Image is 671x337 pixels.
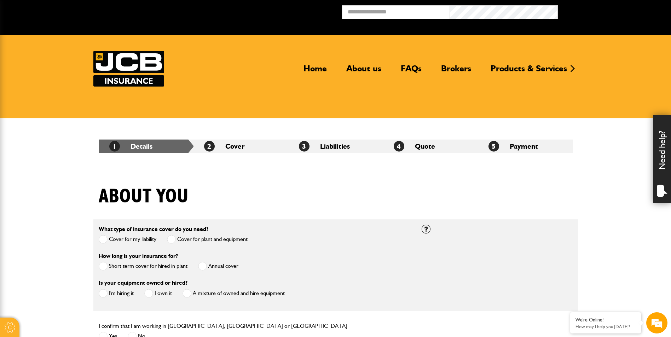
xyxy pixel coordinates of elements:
label: I confirm that I am working in [GEOGRAPHIC_DATA], [GEOGRAPHIC_DATA] or [GEOGRAPHIC_DATA] [99,323,347,329]
label: Annual cover [198,262,238,271]
label: Cover for my liability [99,235,156,244]
a: Brokers [436,63,476,79]
button: Broker Login [558,5,666,16]
div: We're Online! [575,317,636,323]
a: Products & Services [485,63,572,79]
img: JCB Insurance Services logo [93,51,164,87]
label: I own it [144,289,172,298]
li: Quote [383,140,478,153]
a: Home [298,63,332,79]
label: How long is your insurance for? [99,253,178,259]
label: I'm hiring it [99,289,134,298]
span: 4 [394,141,404,152]
p: How may I help you today? [575,324,636,329]
h1: About you [99,185,189,208]
span: 3 [299,141,310,152]
span: 1 [109,141,120,152]
div: Need help? [653,115,671,203]
li: Details [99,140,193,153]
label: Short term cover for hired in plant [99,262,187,271]
label: What type of insurance cover do you need? [99,226,208,232]
label: A mixture of owned and hire equipment [183,289,285,298]
label: Cover for plant and equipment [167,235,248,244]
li: Payment [478,140,573,153]
a: About us [341,63,387,79]
label: Is your equipment owned or hired? [99,280,187,286]
span: 5 [488,141,499,152]
span: 2 [204,141,215,152]
li: Cover [193,140,288,153]
li: Liabilities [288,140,383,153]
a: FAQs [395,63,427,79]
a: JCB Insurance Services [93,51,164,87]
